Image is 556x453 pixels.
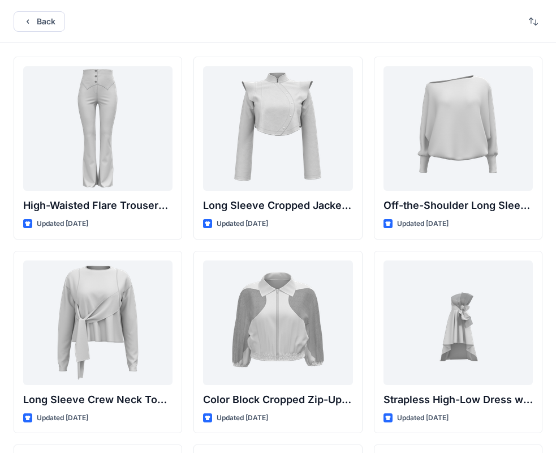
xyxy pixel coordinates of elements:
p: High-Waisted Flare Trousers with Button Detail [23,198,173,213]
a: Long Sleeve Cropped Jacket with Mandarin Collar and Shoulder Detail [203,66,352,191]
p: Updated [DATE] [37,412,88,424]
p: Updated [DATE] [37,218,88,230]
p: Updated [DATE] [217,218,268,230]
p: Updated [DATE] [217,412,268,424]
p: Updated [DATE] [397,412,449,424]
p: Long Sleeve Crew Neck Top with Asymmetrical Tie Detail [23,392,173,408]
p: Updated [DATE] [397,218,449,230]
p: Off-the-Shoulder Long Sleeve Top [383,198,533,213]
p: Color Block Cropped Zip-Up Jacket with Sheer Sleeves [203,392,352,408]
a: Strapless High-Low Dress with Side Bow Detail [383,260,533,385]
p: Strapless High-Low Dress with Side Bow Detail [383,392,533,408]
a: Off-the-Shoulder Long Sleeve Top [383,66,533,191]
a: Color Block Cropped Zip-Up Jacket with Sheer Sleeves [203,260,352,385]
a: Long Sleeve Crew Neck Top with Asymmetrical Tie Detail [23,260,173,385]
a: High-Waisted Flare Trousers with Button Detail [23,66,173,191]
button: Back [14,11,65,32]
p: Long Sleeve Cropped Jacket with Mandarin Collar and Shoulder Detail [203,198,352,213]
